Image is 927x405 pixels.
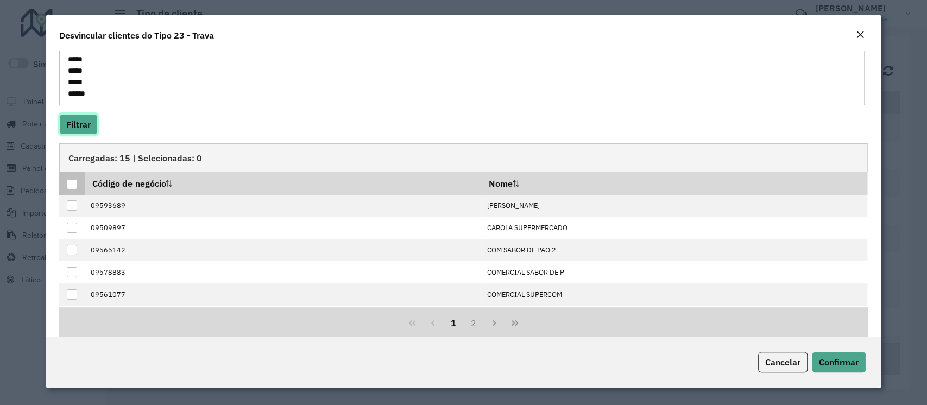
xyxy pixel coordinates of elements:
td: 09578883 [85,261,481,283]
th: Código de negócio [85,172,481,194]
button: 1 [443,313,464,333]
button: Filtrar [59,114,98,135]
button: 2 [463,313,484,333]
button: Last Page [505,313,525,333]
td: 09561077 [85,283,481,306]
button: Close [853,28,868,42]
td: [PERSON_NAME] [481,195,867,217]
span: Confirmar [819,357,859,368]
td: 09579342 [85,306,481,328]
td: COMERCIAL SABOR DE P [481,261,867,283]
em: Fechar [856,30,865,39]
button: Cancelar [758,352,808,372]
td: [PERSON_NAME] [481,306,867,328]
td: COMERCIAL SUPERCOM [481,283,867,306]
td: CAROLA SUPERMERCADO [481,217,867,239]
td: 09509897 [85,217,481,239]
th: Nome [481,172,867,194]
td: 09593689 [85,195,481,217]
span: Cancelar [765,357,800,368]
button: Confirmar [812,352,866,372]
td: 09565142 [85,239,481,261]
div: Carregadas: 15 | Selecionadas: 0 [59,143,867,172]
td: COM SABOR DE PAO 2 [481,239,867,261]
button: Next Page [484,313,505,333]
h4: Desvincular clientes do Tipo 23 - Trava [59,29,214,42]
